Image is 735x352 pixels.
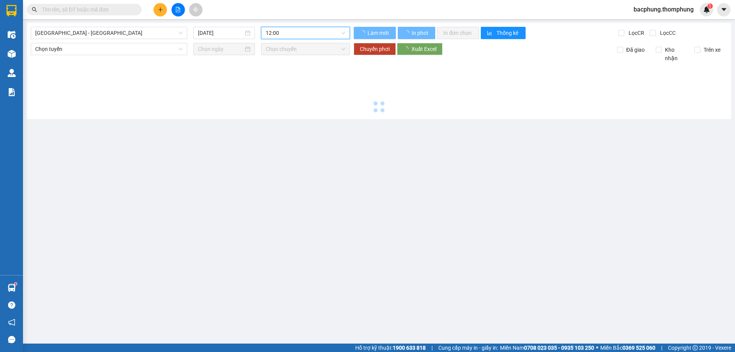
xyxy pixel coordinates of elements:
[487,30,493,36] span: bar-chart
[8,50,16,58] img: warehouse-icon
[189,3,203,16] button: aim
[693,345,698,350] span: copyright
[720,6,727,13] span: caret-down
[662,46,689,62] span: Kho nhận
[354,43,396,55] button: Chuyển phơi
[175,7,181,12] span: file-add
[8,88,16,96] img: solution-icon
[622,345,655,351] strong: 0369 525 060
[193,7,198,12] span: aim
[7,5,16,16] img: logo-vxr
[403,46,412,52] span: loading
[404,30,410,36] span: loading
[8,336,15,343] span: message
[266,27,345,39] span: 12:00
[393,345,426,351] strong: 1900 633 818
[198,45,243,53] input: Chọn ngày
[497,29,519,37] span: Thống kê
[15,283,17,285] sup: 1
[412,29,429,37] span: In phơi
[431,344,433,352] span: |
[32,7,37,12] span: search
[360,30,366,36] span: loading
[412,45,436,53] span: Xuất Excel
[35,27,183,39] span: Hà Nội - Nghệ An
[500,344,594,352] span: Miền Nam
[8,284,16,292] img: warehouse-icon
[8,301,15,309] span: question-circle
[703,6,710,13] img: icon-new-feature
[198,29,243,37] input: 11/09/2025
[397,43,443,55] button: Xuất Excel
[717,3,730,16] button: caret-down
[35,43,183,55] span: Chọn tuyến
[438,344,498,352] span: Cung cấp máy in - giấy in:
[266,43,345,55] span: Chọn chuyến
[596,346,598,349] span: ⚪️
[657,29,677,37] span: Lọc CC
[8,31,16,39] img: warehouse-icon
[627,5,700,14] span: bacphung.thomphung
[709,3,711,9] span: 1
[8,69,16,77] img: warehouse-icon
[398,27,435,39] button: In phơi
[524,345,594,351] strong: 0708 023 035 - 0935 103 250
[42,5,132,14] input: Tìm tên, số ĐT hoặc mã đơn
[355,344,426,352] span: Hỗ trợ kỹ thuật:
[367,29,390,37] span: Làm mới
[626,29,645,37] span: Lọc CR
[158,7,163,12] span: plus
[8,319,15,326] span: notification
[171,3,185,16] button: file-add
[623,46,648,54] span: Đã giao
[661,344,662,352] span: |
[154,3,167,16] button: plus
[481,27,526,39] button: bar-chartThống kê
[354,27,396,39] button: Làm mới
[600,344,655,352] span: Miền Bắc
[701,46,724,54] span: Trên xe
[707,3,713,9] sup: 1
[437,27,479,39] button: In đơn chọn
